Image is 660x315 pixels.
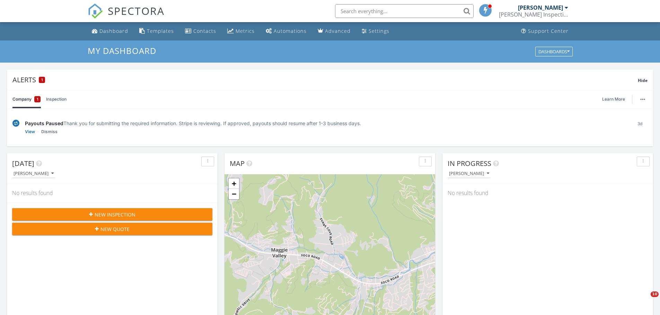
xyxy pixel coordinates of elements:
[448,159,491,168] span: In Progress
[46,90,67,108] a: Inspection
[263,25,309,38] a: Automations (Basic)
[229,178,239,189] a: Zoom in
[359,25,392,38] a: Settings
[37,96,38,103] span: 1
[636,291,653,308] iframe: Intercom live chat
[518,25,571,38] a: Support Center
[602,96,629,103] a: Learn More
[229,189,239,199] a: Zoom out
[335,4,474,18] input: Search everything...
[108,3,165,18] span: SPECTORA
[651,291,659,297] span: 10
[315,25,353,38] a: Advanced
[528,28,569,34] div: Support Center
[193,28,216,34] div: Contacts
[7,184,218,202] div: No results found
[12,169,55,178] button: [PERSON_NAME]
[182,25,219,38] a: Contacts
[448,169,491,178] button: [PERSON_NAME]
[25,120,626,127] div: Thank you for submitting the required information. Stripe is reviewing. If approved, payouts shou...
[95,211,135,218] span: New Inspection
[99,28,128,34] div: Dashboard
[449,171,489,176] div: [PERSON_NAME]
[88,9,165,24] a: SPECTORA
[137,25,177,38] a: Templates
[14,171,54,176] div: [PERSON_NAME]
[41,77,43,82] span: 1
[25,120,63,126] span: Payouts Paused
[88,3,103,19] img: The Best Home Inspection Software - Spectora
[25,128,35,135] a: View
[12,159,34,168] span: [DATE]
[41,128,58,135] a: Dismiss
[538,49,570,54] div: Dashboards
[535,47,573,56] button: Dashboards
[12,208,212,221] button: New Inspection
[88,45,156,56] span: My Dashboard
[638,77,648,83] span: Hide
[369,28,389,34] div: Settings
[632,120,648,135] div: 3d
[325,28,351,34] div: Advanced
[12,120,19,127] img: under-review-2fe708636b114a7f4b8d.svg
[12,223,212,235] button: New Quote
[12,75,638,84] div: Alerts
[89,25,131,38] a: Dashboard
[499,11,568,18] div: Presley-Barker Inspections LLC
[225,25,257,38] a: Metrics
[274,28,307,34] div: Automations
[640,99,645,100] img: ellipsis-632cfdd7c38ec3a7d453.svg
[518,4,563,11] div: [PERSON_NAME]
[100,225,130,233] span: New Quote
[442,184,653,202] div: No results found
[236,28,255,34] div: Metrics
[230,159,245,168] span: Map
[12,90,41,108] a: Company
[147,28,174,34] div: Templates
